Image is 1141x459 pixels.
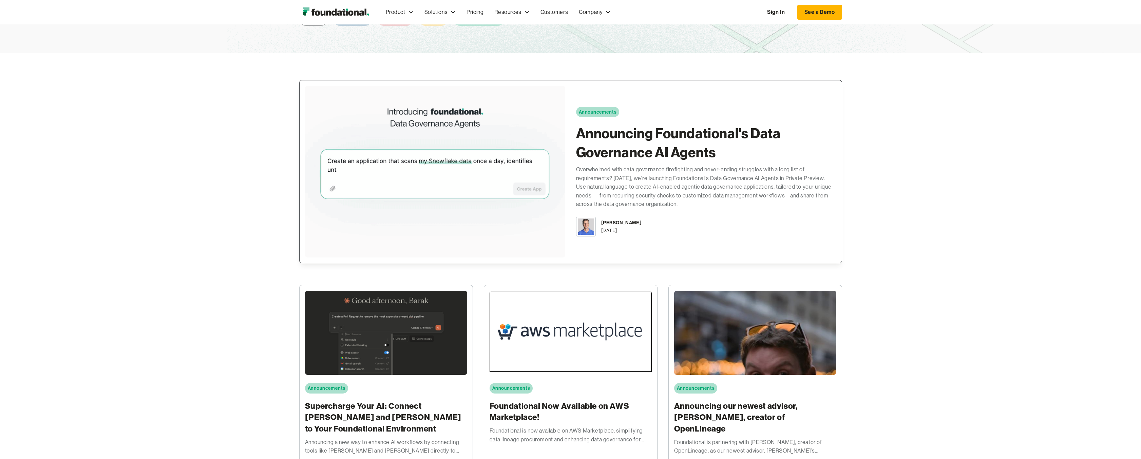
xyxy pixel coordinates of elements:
[490,400,652,423] h3: Foundational Now Available on AWS Marketplace!
[419,1,461,23] div: Solutions
[490,426,652,444] div: Foundational is now available on AWS Marketplace, simplifying data lineage procurement and enhanc...
[601,227,617,234] div: [DATE]
[797,5,842,20] a: See a Demo
[380,1,419,23] div: Product
[492,384,530,392] div: Announcements
[677,384,715,392] div: Announcements
[308,384,346,392] div: Announcements
[299,5,372,19] a: home
[576,165,836,209] div: Overwhelmed with data governance firefighting and never-ending struggles with a long list of requ...
[494,8,521,17] div: Resources
[1107,426,1141,459] div: 채팅 위젯
[305,438,467,455] div: Announcing a new way to enhance AI workflows by connecting tools like [PERSON_NAME] and [PERSON_N...
[299,5,372,19] img: Foundational Logo
[573,1,616,23] div: Company
[576,124,836,162] h2: Announcing Foundational's Data Governance AI Agents
[674,400,836,435] h3: Announcing our newest advisor, [PERSON_NAME], creator of OpenLineage
[489,1,535,23] div: Resources
[300,80,842,263] a: AnnouncementsAnnouncing Foundational's Data Governance AI AgentsOverwhelmed with data governance ...
[461,1,489,23] a: Pricing
[601,219,642,226] div: [PERSON_NAME]
[424,8,448,17] div: Solutions
[579,8,603,17] div: Company
[535,1,573,23] a: Customers
[305,400,467,435] h3: Supercharge Your AI: Connect [PERSON_NAME] and [PERSON_NAME] to Your Foundational Environment
[579,108,617,116] div: Announcements
[386,8,405,17] div: Product
[1107,426,1141,459] iframe: Chat Widget
[760,5,792,19] a: Sign In
[674,438,836,455] div: Foundational is partnering with [PERSON_NAME], creator of OpenLineage, as our newest advisor. [PE...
